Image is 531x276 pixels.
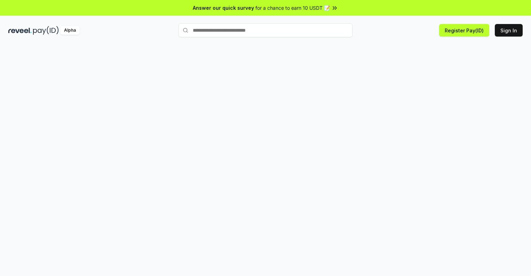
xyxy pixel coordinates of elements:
[439,24,489,37] button: Register Pay(ID)
[33,26,59,35] img: pay_id
[255,4,330,11] span: for a chance to earn 10 USDT 📝
[495,24,523,37] button: Sign In
[60,26,80,35] div: Alpha
[193,4,254,11] span: Answer our quick survey
[8,26,32,35] img: reveel_dark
